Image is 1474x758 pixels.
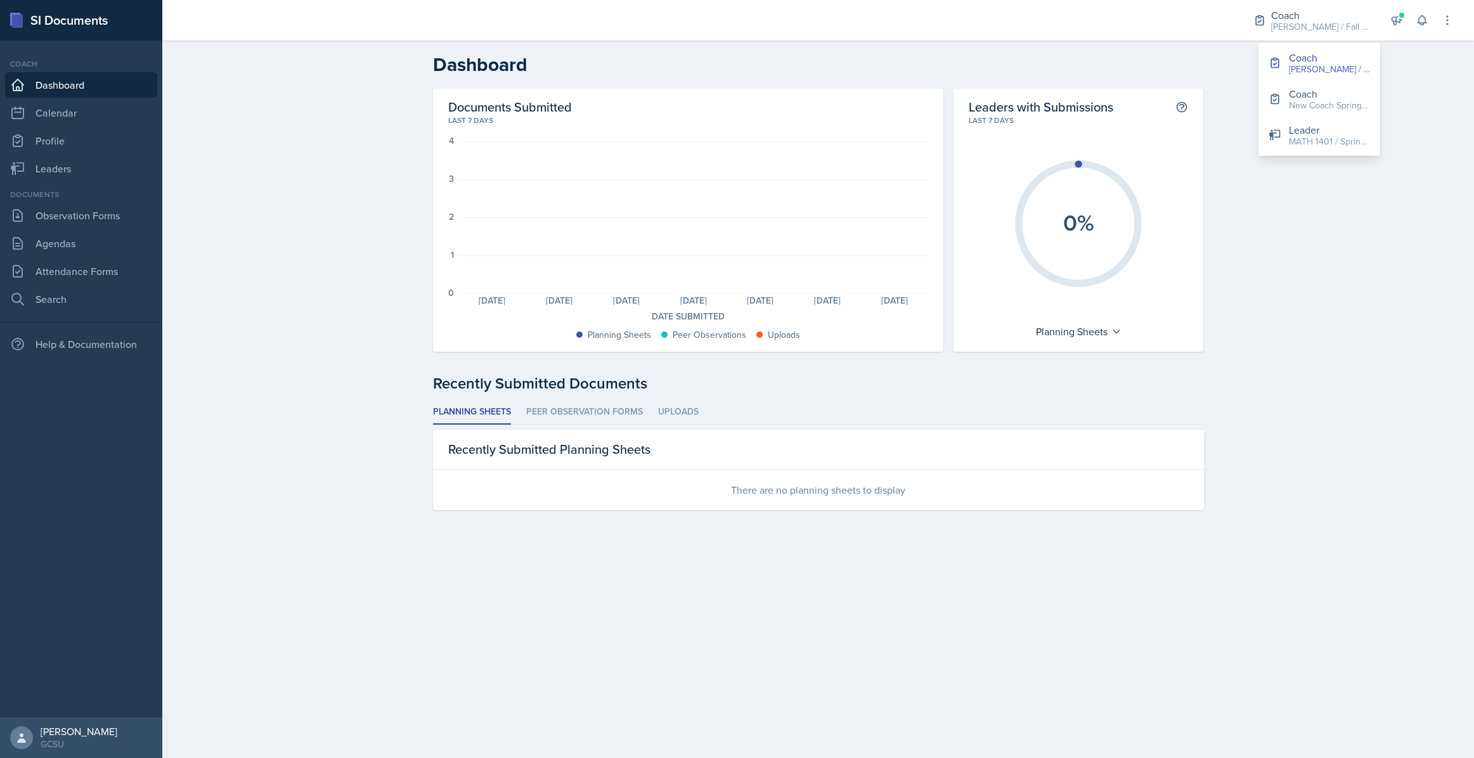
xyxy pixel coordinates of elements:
div: Help & Documentation [5,331,157,357]
div: Coach [1271,8,1373,23]
div: Peer Observations [673,328,746,342]
button: Coach [PERSON_NAME] / Fall 2025 [1258,45,1380,81]
div: Last 7 days [969,115,1189,126]
div: Coach [5,58,157,70]
div: 1 [451,250,454,259]
a: Search [5,286,157,312]
div: [PERSON_NAME] / Fall 2025 [1271,20,1373,34]
div: Documents [5,189,157,200]
div: 4 [449,136,454,145]
div: Last 7 days [448,115,928,126]
div: [PERSON_NAME] [41,725,117,738]
li: Peer Observation Forms [526,400,643,425]
a: Agendas [5,231,157,256]
div: GCSU [41,738,117,750]
div: [PERSON_NAME] / Fall 2025 [1289,63,1370,76]
div: [DATE] [660,296,727,305]
a: Profile [5,128,157,153]
text: 0% [1063,206,1094,239]
a: Calendar [5,100,157,125]
div: Coach [1289,86,1370,101]
a: Observation Forms [5,203,157,228]
div: Recently Submitted Planning Sheets [433,430,1204,470]
div: MATH 1401 / Spring 2025 [1289,135,1370,148]
div: Planning Sheets [588,328,651,342]
div: [DATE] [861,296,928,305]
div: Date Submitted [448,310,928,323]
h2: Documents Submitted [448,99,928,115]
div: There are no planning sheets to display [433,470,1204,510]
a: Attendance Forms [5,259,157,284]
button: Coach New Coach Spring 25 / Spring 2025 [1258,81,1380,117]
div: [DATE] [794,296,861,305]
button: Leader MATH 1401 / Spring 2025 [1258,117,1380,153]
div: 2 [449,212,454,221]
div: New Coach Spring 25 / Spring 2025 [1289,99,1370,112]
div: 0 [448,288,454,297]
div: Coach [1289,50,1370,65]
h2: Leaders with Submissions [969,99,1113,115]
div: Leader [1289,122,1370,138]
div: 3 [449,174,454,183]
div: Recently Submitted Documents [433,372,1204,395]
div: Uploads [768,328,800,342]
a: Leaders [5,156,157,181]
div: [DATE] [727,296,794,305]
li: Planning Sheets [433,400,511,425]
h2: Dashboard [433,53,1204,76]
div: Planning Sheets [1030,321,1128,342]
div: [DATE] [526,296,593,305]
div: [DATE] [593,296,660,305]
li: Uploads [658,400,699,425]
a: Dashboard [5,72,157,98]
div: [DATE] [459,296,526,305]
